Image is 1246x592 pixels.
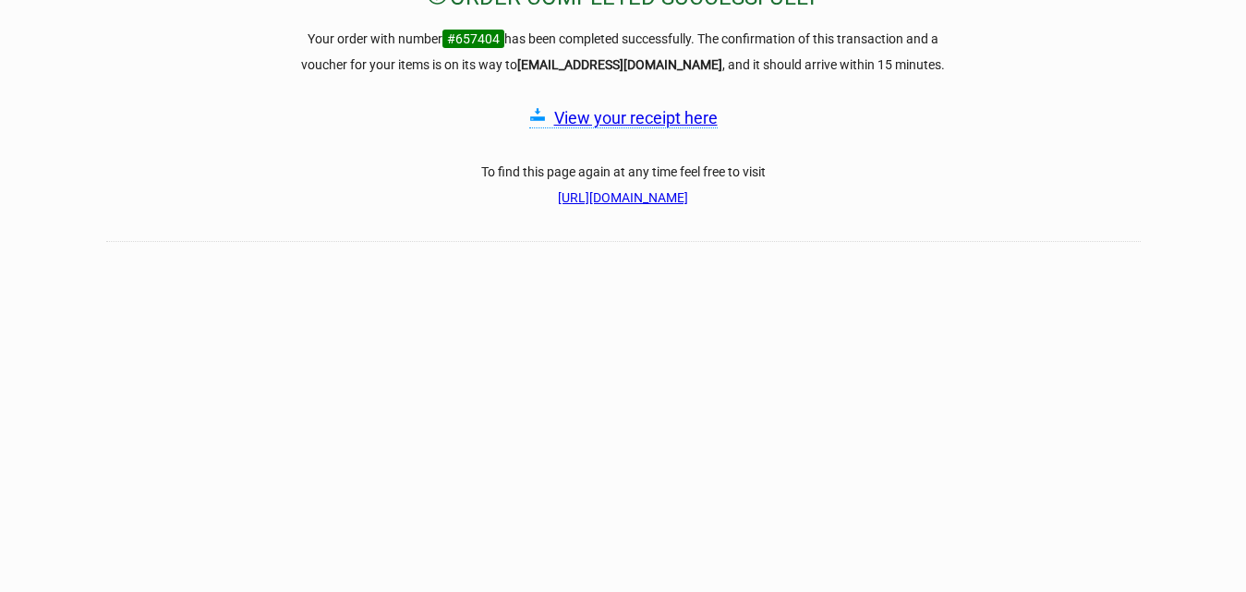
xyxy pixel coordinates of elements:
h3: To find this page again at any time feel free to visit [291,159,956,211]
a: View your receipt here [554,108,718,127]
h3: Your order with number has been completed successfully. The confirmation of this transaction and ... [291,26,956,78]
iframe: How was your booking experience? Give us feedback. [106,244,1141,567]
span: #657404 [442,30,504,48]
a: [URL][DOMAIN_NAME] [558,190,688,205]
strong: [EMAIL_ADDRESS][DOMAIN_NAME] [517,57,722,72]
